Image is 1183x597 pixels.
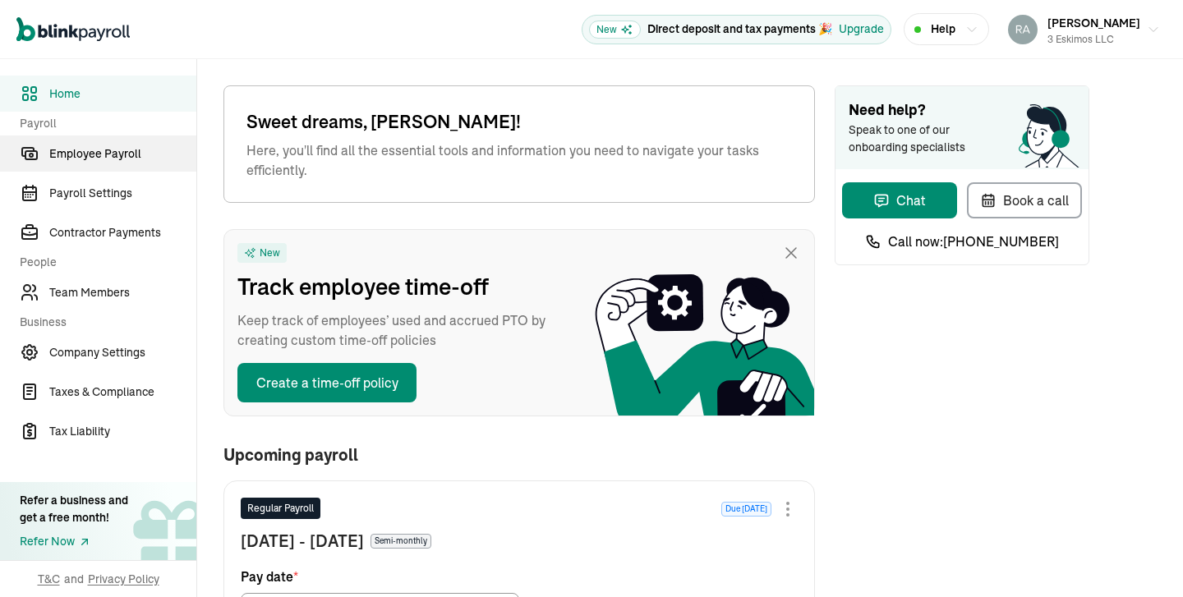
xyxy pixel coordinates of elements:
[49,423,196,440] span: Tax Liability
[38,571,60,587] span: T&C
[849,122,988,156] span: Speak to one of our onboarding specialists
[20,533,128,550] a: Refer Now
[371,534,431,549] span: Semi-monthly
[223,446,358,464] span: Upcoming payroll
[260,246,280,259] span: New
[967,182,1082,218] button: Book a call
[88,571,159,587] span: Privacy Policy
[839,21,884,38] button: Upgrade
[49,145,196,163] span: Employee Payroll
[589,21,641,39] span: New
[247,501,314,516] span: Regular Payroll
[237,269,566,304] span: Track employee time-off
[1047,16,1140,30] span: [PERSON_NAME]
[237,363,417,402] button: Create a time-off policy
[1101,518,1183,597] iframe: Chat Widget
[49,185,196,202] span: Payroll Settings
[721,502,771,517] span: Due [DATE]
[1047,32,1140,47] div: 3 Eskimos LLC
[246,108,792,135] span: Sweet dreams, [PERSON_NAME]!
[842,182,957,218] button: Chat
[20,254,186,271] span: People
[241,567,298,586] span: Pay date
[246,140,792,180] span: Here, you'll find all the essential tools and information you need to navigate your tasks efficie...
[49,344,196,361] span: Company Settings
[20,314,186,331] span: Business
[888,232,1059,251] span: Call now: [PHONE_NUMBER]
[873,191,926,210] div: Chat
[849,99,1075,122] span: Need help?
[16,6,130,53] nav: Global
[49,383,196,401] span: Taxes & Compliance
[237,310,566,350] span: Keep track of employees’ used and accrued PTO by creating custom time-off policies
[931,21,955,38] span: Help
[980,191,1069,210] div: Book a call
[49,224,196,241] span: Contractor Payments
[49,85,196,103] span: Home
[647,21,832,38] p: Direct deposit and tax payments 🎉
[20,492,128,526] div: Refer a business and get a free month!
[904,13,989,45] button: Help
[49,284,196,301] span: Team Members
[1001,9,1167,50] button: [PERSON_NAME]3 Eskimos LLC
[20,115,186,132] span: Payroll
[241,529,364,553] span: [DATE] - [DATE]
